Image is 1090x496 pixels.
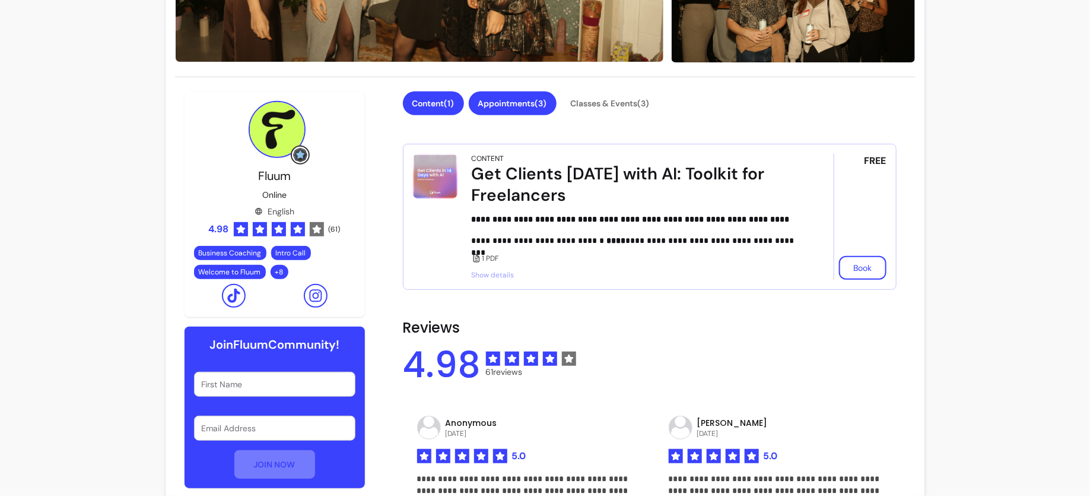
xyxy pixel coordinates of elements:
[276,248,306,258] span: Intro Call
[403,91,464,115] button: Content(1)
[472,154,504,163] div: Content
[472,254,800,263] div: 1 PDF
[469,91,557,115] button: Appointments(3)
[293,148,307,162] img: Grow
[669,416,692,439] img: avatar
[839,256,886,280] button: Book
[249,101,306,158] img: Provider image
[472,163,800,206] div: Get Clients [DATE] with AI: Toolkit for Freelancers
[764,449,778,463] span: 5.0
[199,267,261,277] span: Welcome to Fluum
[255,206,294,217] div: English
[262,189,287,201] p: Online
[512,449,526,463] span: 5.0
[486,366,576,378] span: 61 reviews
[403,318,897,337] h2: Reviews
[472,270,800,280] span: Show details
[697,417,768,429] p: [PERSON_NAME]
[209,336,339,353] h6: Join Fluum Community!
[403,347,481,383] span: 4.98
[697,429,768,438] p: [DATE]
[561,91,659,115] button: Classes & Events(3)
[199,248,262,258] span: Business Coaching
[446,417,497,429] p: Anonymous
[202,378,348,390] input: First Name
[258,168,291,184] span: Fluum
[418,416,440,439] img: avatar
[202,422,348,434] input: Email Address
[413,154,457,198] img: Get Clients in 14 Days with AI: Toolkit for Freelancers
[329,225,341,234] span: ( 61 )
[209,222,229,236] span: 4.98
[273,267,286,277] span: + 8
[834,154,886,280] div: FREE
[446,429,497,438] p: [DATE]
